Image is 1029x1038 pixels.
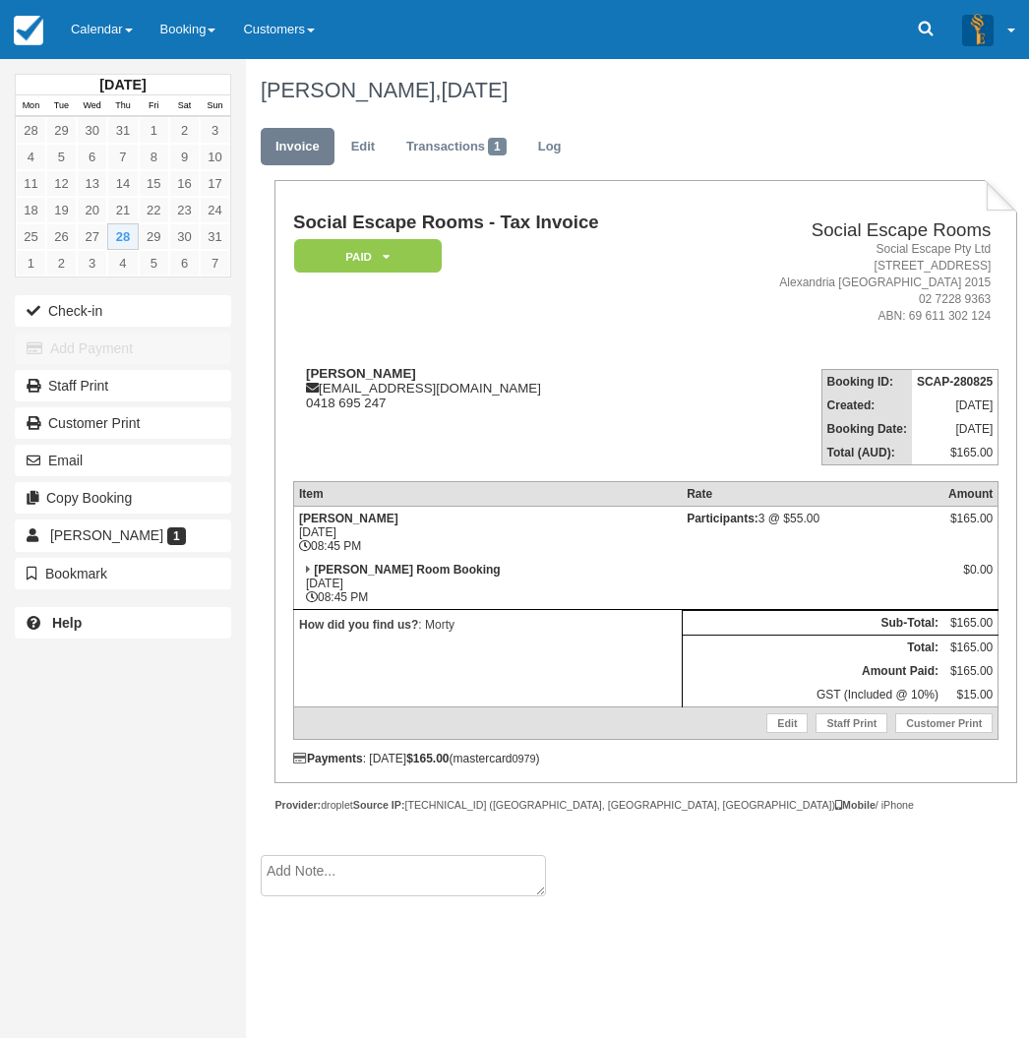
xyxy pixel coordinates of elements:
address: Social Escape Pty Ltd [STREET_ADDRESS] Alexandria [GEOGRAPHIC_DATA] 2015 02 7228 9363 ABN: 69 611... [705,241,991,326]
a: 10 [200,144,230,170]
td: $165.00 [943,635,999,659]
p: : Morty [299,615,677,635]
h1: Social Escape Rooms - Tax Invoice [293,213,697,233]
td: [DATE] [912,417,999,441]
strong: [PERSON_NAME] [306,366,416,381]
strong: Source IP: [353,799,405,811]
td: $165.00 [943,610,999,635]
a: 6 [169,250,200,276]
button: Bookmark [15,558,231,589]
button: Add Payment [15,333,231,364]
span: [PERSON_NAME] [50,527,163,543]
a: 1 [16,250,46,276]
strong: Mobile [835,799,876,811]
img: A3 [962,14,994,45]
a: 3 [200,117,230,144]
a: Log [523,128,576,166]
a: 7 [200,250,230,276]
div: : [DATE] (mastercard ) [293,752,999,765]
h1: [PERSON_NAME], [261,79,1003,102]
td: $165.00 [912,441,999,465]
a: Help [15,607,231,639]
th: Item [293,481,682,506]
strong: Provider: [274,799,321,811]
a: 2 [169,117,200,144]
a: Customer Print [895,713,993,733]
div: $165.00 [948,512,993,541]
img: checkfront-main-nav-mini-logo.png [14,16,43,45]
td: $15.00 [943,683,999,707]
a: Edit [336,128,390,166]
a: 2 [46,250,77,276]
div: [EMAIL_ADDRESS][DOMAIN_NAME] 0418 695 247 [293,366,697,410]
a: 12 [46,170,77,197]
a: Paid [293,238,435,275]
a: 3 [77,250,107,276]
a: 20 [77,197,107,223]
h2: Social Escape Rooms [705,220,991,241]
a: 16 [169,170,200,197]
th: Total: [682,635,943,659]
a: 29 [46,117,77,144]
span: 1 [167,527,186,545]
a: 21 [107,197,138,223]
th: Sat [169,95,200,117]
a: 1 [139,117,169,144]
a: 31 [107,117,138,144]
th: Thu [107,95,138,117]
th: Amount Paid: [682,659,943,683]
td: GST (Included @ 10%) [682,683,943,707]
a: 29 [139,223,169,250]
a: 28 [107,223,138,250]
a: Customer Print [15,407,231,439]
a: 9 [169,144,200,170]
button: Check-in [15,295,231,327]
div: $0.00 [948,563,993,592]
td: [DATE] [912,394,999,417]
a: 22 [139,197,169,223]
th: Sub-Total: [682,610,943,635]
a: 5 [139,250,169,276]
th: Amount [943,481,999,506]
strong: Participants [687,512,758,525]
a: 4 [107,250,138,276]
th: Booking ID: [821,369,912,394]
button: Copy Booking [15,482,231,514]
a: 30 [77,117,107,144]
div: droplet [TECHNICAL_ID] ([GEOGRAPHIC_DATA], [GEOGRAPHIC_DATA], [GEOGRAPHIC_DATA]) / iPhone [274,798,1017,813]
a: Edit [766,713,808,733]
th: Tue [46,95,77,117]
a: 27 [77,223,107,250]
td: [DATE] 08:45 PM [293,506,682,558]
th: Rate [682,481,943,506]
a: 31 [200,223,230,250]
em: Paid [294,239,442,274]
strong: $165.00 [406,752,449,765]
a: Staff Print [15,370,231,401]
a: 28 [16,117,46,144]
strong: SCAP-280825 [917,375,993,389]
th: Total (AUD): [821,441,912,465]
strong: How did you find us? [299,618,418,632]
b: Help [52,615,82,631]
td: [DATE] 08:45 PM [293,558,682,610]
a: 26 [46,223,77,250]
strong: [PERSON_NAME] [299,512,398,525]
strong: [DATE] [99,77,146,92]
a: Staff Print [816,713,887,733]
th: Sun [200,95,230,117]
a: 30 [169,223,200,250]
a: Transactions1 [392,128,521,166]
span: 1 [488,138,507,155]
button: Email [15,445,231,476]
a: 11 [16,170,46,197]
a: 19 [46,197,77,223]
a: Invoice [261,128,334,166]
td: 3 @ $55.00 [682,506,943,558]
a: 25 [16,223,46,250]
span: [DATE] [441,78,508,102]
a: 17 [200,170,230,197]
a: 18 [16,197,46,223]
small: 0979 [513,753,536,764]
th: Mon [16,95,46,117]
